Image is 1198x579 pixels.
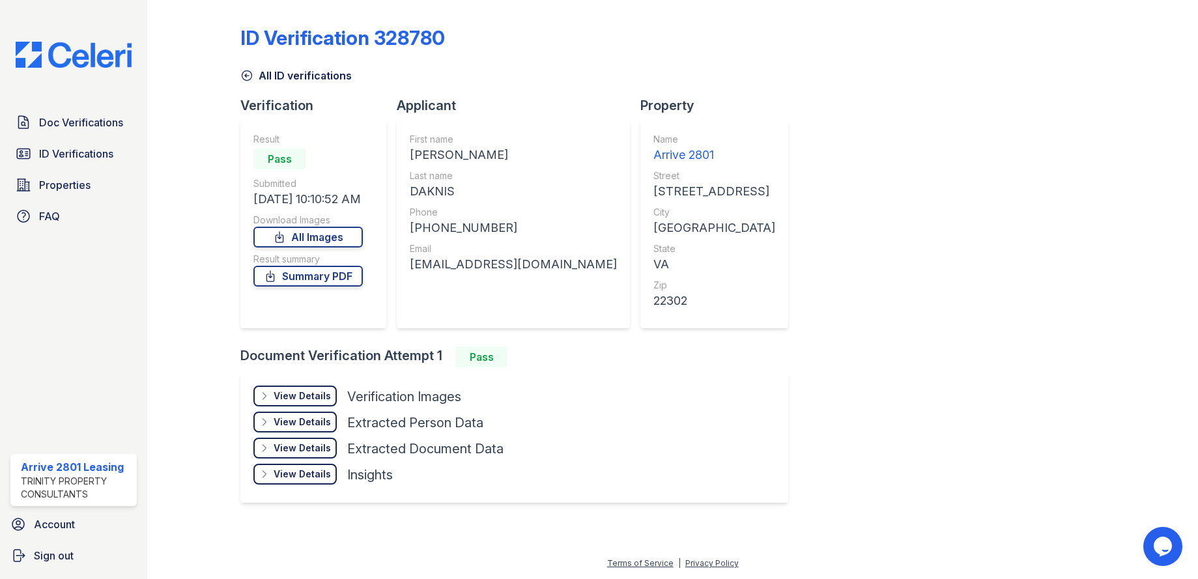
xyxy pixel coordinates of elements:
[240,346,799,367] div: Document Verification Attempt 1
[39,208,60,224] span: FAQ
[5,511,142,537] a: Account
[253,227,363,247] a: All Images
[39,177,91,193] span: Properties
[10,203,137,229] a: FAQ
[347,440,504,458] div: Extracted Document Data
[455,346,507,367] div: Pass
[653,133,775,164] a: Name Arrive 2801
[653,279,775,292] div: Zip
[21,459,132,475] div: Arrive 2801 Leasing
[253,214,363,227] div: Download Images
[653,169,775,182] div: Street
[253,177,363,190] div: Submitted
[5,42,142,68] img: CE_Logo_Blue-a8612792a0a2168367f1c8372b55b34899dd931a85d93a1a3d3e32e68fde9ad4.png
[410,169,617,182] div: Last name
[10,172,137,198] a: Properties
[10,141,137,167] a: ID Verifications
[653,242,775,255] div: State
[653,255,775,274] div: VA
[274,468,331,481] div: View Details
[274,416,331,429] div: View Details
[253,266,363,287] a: Summary PDF
[653,133,775,146] div: Name
[653,219,775,237] div: [GEOGRAPHIC_DATA]
[410,255,617,274] div: [EMAIL_ADDRESS][DOMAIN_NAME]
[410,182,617,201] div: DAKNIS
[397,96,640,115] div: Applicant
[410,242,617,255] div: Email
[653,206,775,219] div: City
[34,516,75,532] span: Account
[347,388,461,406] div: Verification Images
[253,133,363,146] div: Result
[253,190,363,208] div: [DATE] 10:10:52 AM
[347,466,393,484] div: Insights
[274,442,331,455] div: View Details
[653,146,775,164] div: Arrive 2801
[21,475,132,501] div: Trinity Property Consultants
[1143,527,1185,566] iframe: chat widget
[653,292,775,310] div: 22302
[39,115,123,130] span: Doc Verifications
[34,548,74,563] span: Sign out
[347,414,483,432] div: Extracted Person Data
[640,96,799,115] div: Property
[410,133,617,146] div: First name
[253,148,306,169] div: Pass
[240,96,397,115] div: Verification
[685,558,739,568] a: Privacy Policy
[607,558,674,568] a: Terms of Service
[410,146,617,164] div: [PERSON_NAME]
[10,109,137,135] a: Doc Verifications
[274,389,331,402] div: View Details
[410,219,617,237] div: [PHONE_NUMBER]
[240,26,445,49] div: ID Verification 328780
[5,543,142,569] a: Sign out
[410,206,617,219] div: Phone
[653,182,775,201] div: [STREET_ADDRESS]
[678,558,681,568] div: |
[253,253,363,266] div: Result summary
[39,146,113,162] span: ID Verifications
[240,68,352,83] a: All ID verifications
